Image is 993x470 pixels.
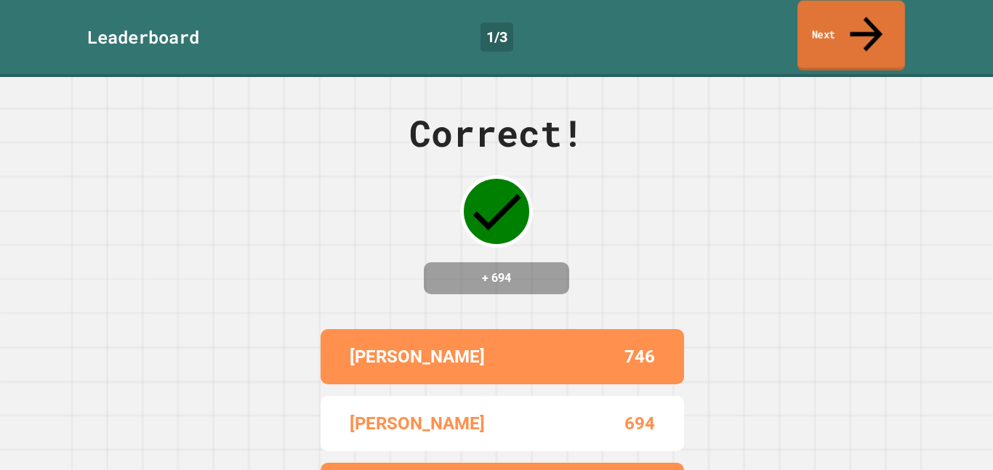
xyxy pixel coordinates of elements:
[350,410,485,437] p: [PERSON_NAME]
[438,270,555,287] h4: + 694
[409,106,584,161] div: Correct!
[350,344,485,370] p: [PERSON_NAME]
[87,24,199,50] div: Leaderboard
[797,1,905,71] a: Next
[481,23,513,52] div: 1 / 3
[624,410,655,437] p: 694
[624,344,655,370] p: 746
